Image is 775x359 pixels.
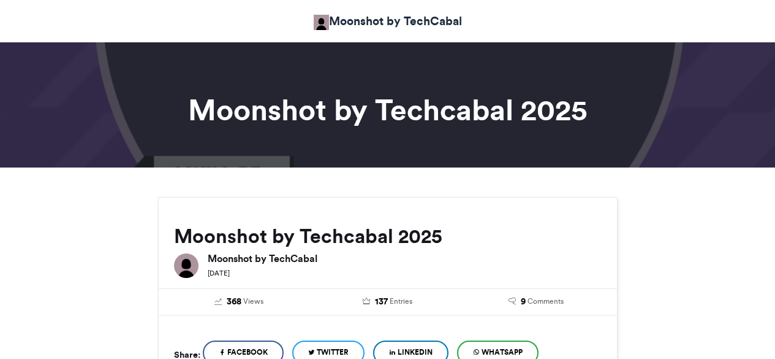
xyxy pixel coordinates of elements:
img: Moonshot by TechCabal [174,253,198,278]
h6: Moonshot by TechCabal [208,253,602,263]
span: Facebook [227,347,268,358]
span: Twitter [317,347,349,358]
h2: Moonshot by Techcabal 2025 [174,225,602,247]
a: 9 Comments [471,295,602,309]
a: Moonshot by TechCabal [314,12,462,30]
a: 368 Views [174,295,304,309]
span: 368 [227,295,241,309]
h1: Moonshot by Techcabal 2025 [48,95,728,125]
img: Moonshot by TechCabal [314,15,329,30]
span: Views [243,296,263,307]
small: [DATE] [208,269,230,277]
span: LinkedIn [398,347,433,358]
span: Entries [390,296,412,307]
span: 137 [375,295,388,309]
a: 137 Entries [322,295,453,309]
span: WhatsApp [482,347,523,358]
span: 9 [521,295,526,309]
span: Comments [527,296,564,307]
